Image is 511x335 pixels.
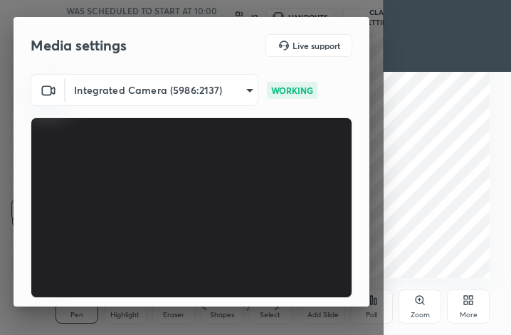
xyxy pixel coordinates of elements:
p: WORKING [271,84,313,97]
div: Zoom [411,312,430,319]
h2: Media settings [31,36,127,55]
h5: Live support [293,41,340,50]
div: More [460,312,478,319]
div: Integrated Camera (5986:2137) [65,74,258,106]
